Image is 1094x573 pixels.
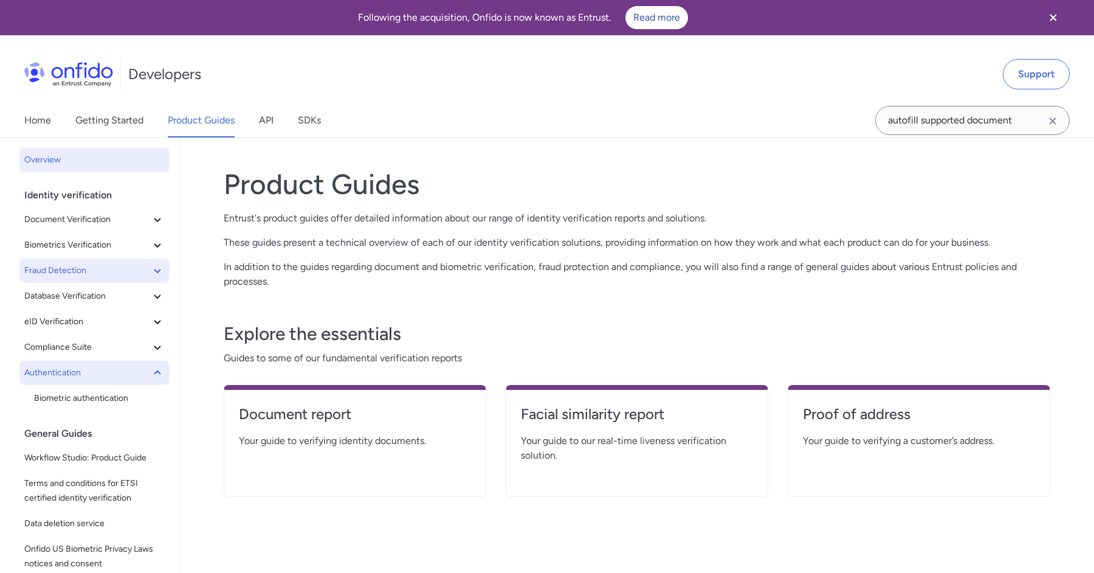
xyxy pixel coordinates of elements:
[24,103,51,137] a: Home
[224,167,1050,201] h1: Product Guides
[19,148,170,172] a: Overview
[24,451,165,465] span: Workflow Studio: Product Guide
[1003,59,1070,89] a: Support
[521,434,753,463] span: Your guide to our real-time liveness verification solution.
[19,233,170,257] button: Biometrics Verification
[15,6,1031,29] div: Following the acquisition, Onfido is now known as Entrust.
[24,366,150,380] span: Authentication
[19,471,170,510] a: Terms and conditions for ETSI certified identity verification
[19,512,170,536] a: Data deletion service
[625,6,688,29] a: Read more
[128,64,201,84] h1: Developers
[224,351,1050,366] span: Guides to some of our fundamental verification reports
[24,212,150,227] span: Document Verification
[298,103,321,137] a: SDKs
[19,310,170,334] button: eID Verification
[803,405,1035,424] h4: Proof of address
[24,263,150,278] span: Fraud Detection
[803,405,1035,434] a: Proof of address
[224,260,1050,289] p: In addition to the guides regarding document and biometric verification, fraud protection and com...
[19,207,170,232] button: Document Verification
[239,405,471,424] h4: Document report
[224,211,1050,226] p: Entrust's product guides offer detailed information about our range of identity verification repo...
[29,386,170,411] a: Biometric authentication
[1031,2,1076,33] button: Close banner
[19,361,170,385] button: Authentication
[19,259,170,283] button: Fraud Detection
[1046,10,1061,25] svg: Close banner
[24,422,174,446] div: General Guides
[19,284,170,308] button: Database Verification
[24,314,150,329] span: eID Verification
[24,289,150,304] span: Database Verification
[24,476,165,505] span: Terms and conditions for ETSI certified identity verification
[224,235,1050,250] p: These guides present a technical overview of each of our identity verification solutions, providi...
[803,434,1035,448] span: Your guide to verifying a customer’s address.
[521,405,753,424] h4: Facial similarity report
[168,103,235,137] a: Product Guides
[224,322,1050,346] h3: Explore the essentials
[521,405,753,434] a: Facial similarity report
[24,340,150,355] span: Compliance Suite
[19,446,170,470] a: Workflow Studio: Product Guide
[34,391,165,406] span: Biometric authentication
[239,405,471,434] a: Document report
[24,183,174,207] div: Identity verification
[239,434,471,448] span: Your guide to verifying identity documents.
[75,103,143,137] a: Getting Started
[1045,114,1060,128] svg: Clear search field button
[875,106,1070,135] input: Onfido search input field
[24,62,113,86] img: Onfido Logo
[19,335,170,359] button: Compliance Suite
[259,103,273,137] a: API
[24,516,165,531] span: Data deletion service
[24,153,165,167] span: Overview
[24,542,165,571] span: Onfido US Biometric Privacy Laws notices and consent
[24,238,150,252] span: Biometrics Verification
